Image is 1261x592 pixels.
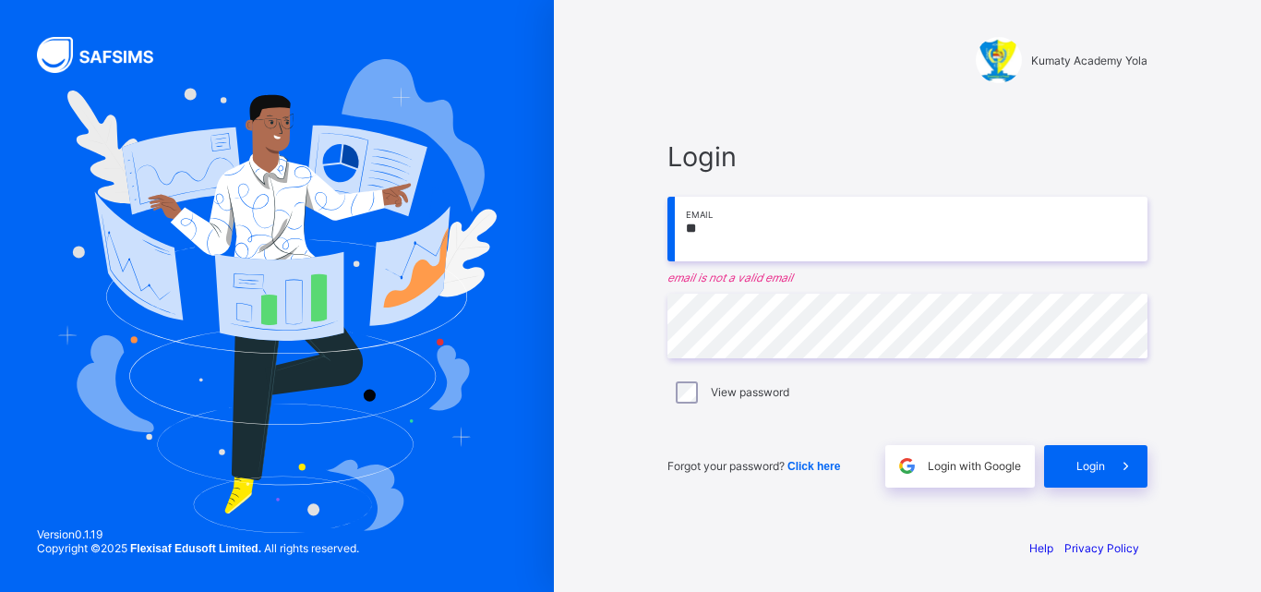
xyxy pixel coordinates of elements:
em: email is not a valid email [667,271,1147,284]
span: Forgot your password? [667,459,840,473]
img: google.396cfc9801f0270233282035f929180a.svg [896,455,918,477]
span: Click here [787,460,840,473]
span: Login [667,140,1147,173]
strong: Flexisaf Edusoft Limited. [130,542,261,555]
label: View password [711,385,789,399]
span: Version 0.1.19 [37,527,359,541]
img: SAFSIMS Logo [37,37,175,73]
a: Help [1029,541,1053,555]
span: Login [1076,459,1105,473]
a: Click here [787,459,840,473]
span: Login with Google [928,459,1021,473]
span: Kumaty Academy Yola [1031,54,1147,67]
a: Privacy Policy [1064,541,1139,555]
img: Hero Image [57,59,497,532]
span: Copyright © 2025 All rights reserved. [37,541,359,555]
